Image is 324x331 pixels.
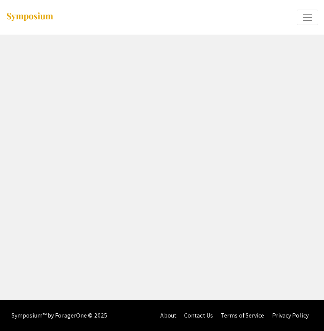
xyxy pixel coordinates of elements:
[6,12,54,22] img: Symposium by ForagerOne
[6,296,33,325] iframe: Chat
[221,311,264,319] a: Terms of Service
[184,311,213,319] a: Contact Us
[272,311,309,319] a: Privacy Policy
[160,311,176,319] a: About
[297,10,318,25] button: Expand or Collapse Menu
[12,300,107,331] div: Symposium™ by ForagerOne © 2025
